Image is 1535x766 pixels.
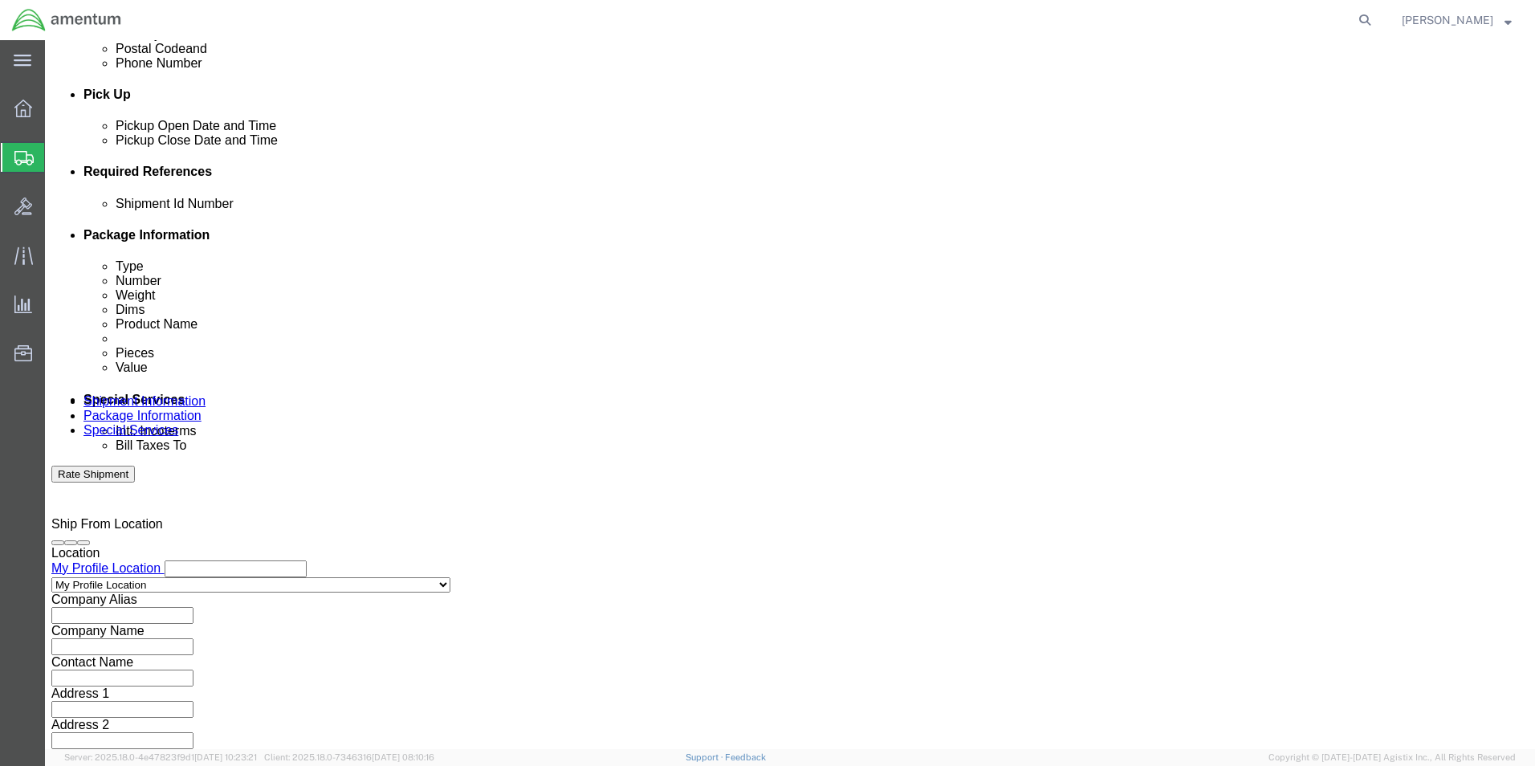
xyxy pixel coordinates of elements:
button: [PERSON_NAME] [1401,10,1513,30]
iframe: FS Legacy Container [45,40,1535,749]
span: Copyright © [DATE]-[DATE] Agistix Inc., All Rights Reserved [1268,751,1516,764]
img: logo [11,8,122,32]
span: Server: 2025.18.0-4e47823f9d1 [64,752,257,762]
span: [DATE] 08:10:16 [372,752,434,762]
span: ADRIAN RODRIGUEZ, JR [1402,11,1493,29]
span: Client: 2025.18.0-7346316 [264,752,434,762]
span: [DATE] 10:23:21 [194,752,257,762]
a: Feedback [725,752,766,762]
a: Support [686,752,726,762]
